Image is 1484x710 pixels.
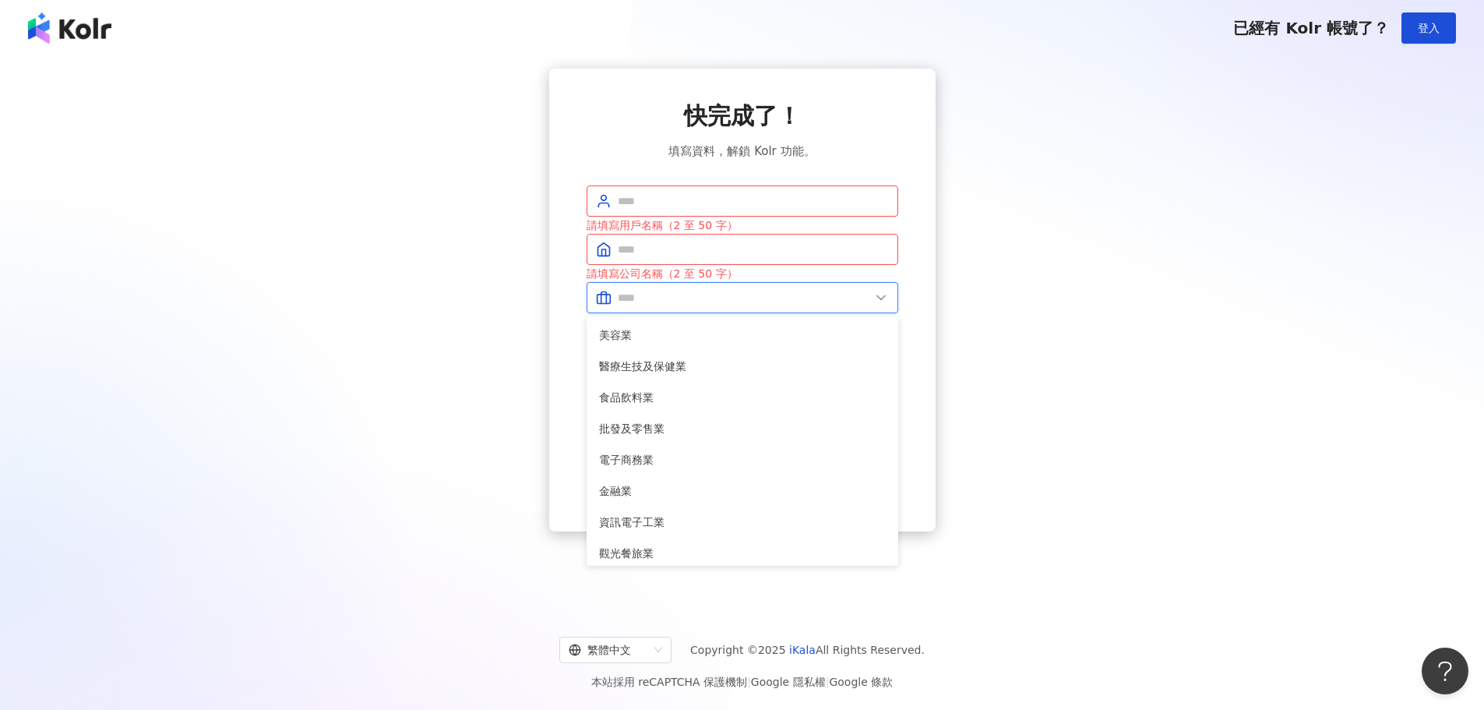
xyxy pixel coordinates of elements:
img: logo [28,12,111,44]
span: 登入 [1418,22,1440,34]
a: Google 條款 [829,676,893,688]
span: 醫療生技及保健業 [599,358,886,375]
span: Copyright © 2025 All Rights Reserved. [690,641,925,659]
span: 美容業 [599,327,886,344]
span: 食品飲料業 [599,389,886,406]
span: 批發及零售業 [599,420,886,437]
span: 金融業 [599,482,886,500]
iframe: Help Scout Beacon - Open [1422,648,1468,694]
span: 填寫資料，解鎖 Kolr 功能。 [668,142,815,161]
span: 本站採用 reCAPTCHA 保護機制 [591,673,893,691]
span: 快完成了！ [684,100,801,132]
div: 繁體中文 [569,638,648,662]
span: | [747,676,751,688]
a: iKala [789,644,816,656]
button: 登入 [1401,12,1456,44]
span: 電子商務業 [599,451,886,468]
span: | [826,676,830,688]
span: 觀光餐旅業 [599,545,886,562]
div: 請填寫用戶名稱（2 至 50 字） [587,217,898,234]
span: 已經有 Kolr 帳號了？ [1233,19,1389,37]
div: 請填寫公司名稱（2 至 50 字） [587,265,898,282]
span: 資訊電子工業 [599,514,886,531]
a: Google 隱私權 [751,676,826,688]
